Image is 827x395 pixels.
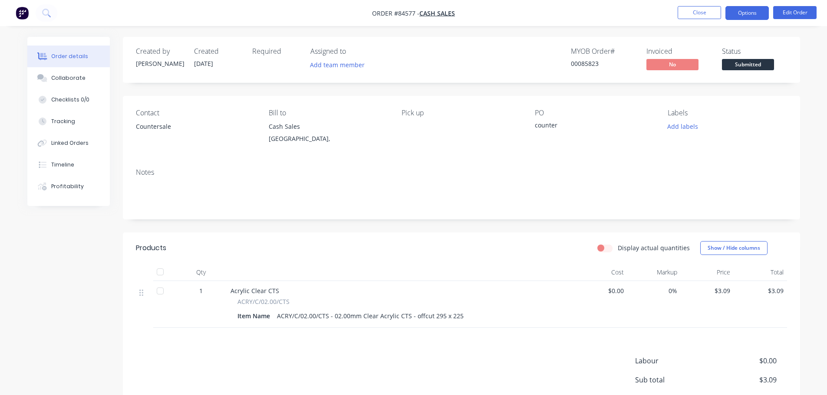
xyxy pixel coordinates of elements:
[574,264,628,281] div: Cost
[51,183,84,190] div: Profitability
[627,264,681,281] div: Markup
[305,59,369,71] button: Add team member
[136,109,255,117] div: Contact
[310,59,369,71] button: Add team member
[194,47,242,55] div: Created
[136,121,255,148] div: Countersale
[578,286,624,295] span: $0.00
[273,310,467,322] div: ACRY/C/02.00/CTS - 02.00mm Clear Acrylic CTS - offcut 295 x 225
[618,243,690,252] label: Display actual quantities
[571,59,636,68] div: 00085823
[712,356,776,366] span: $0.00
[51,161,74,169] div: Timeline
[51,74,86,82] div: Collaborate
[27,89,110,111] button: Checklists 0/0
[136,47,184,55] div: Created by
[194,59,213,68] span: [DATE]
[136,168,787,176] div: Notes
[269,133,388,145] div: [GEOGRAPHIC_DATA],
[419,9,455,17] a: Cash Sales
[402,109,521,117] div: Pick up
[27,111,110,132] button: Tracking
[571,47,636,55] div: MYOB Order #
[27,132,110,154] button: Linked Orders
[51,52,88,60] div: Order details
[269,109,388,117] div: Bill to
[310,47,397,55] div: Assigned to
[668,109,787,117] div: Labels
[136,121,255,133] div: Countersale
[737,286,784,295] span: $3.09
[27,67,110,89] button: Collaborate
[663,121,703,132] button: Add labels
[734,264,787,281] div: Total
[16,7,29,20] img: Factory
[269,121,388,148] div: Cash Sales[GEOGRAPHIC_DATA],
[136,59,184,68] div: [PERSON_NAME]
[237,297,290,306] span: ACRY/C/02.00/CTS
[646,47,712,55] div: Invoiced
[678,6,721,19] button: Close
[237,310,273,322] div: Item Name
[722,47,787,55] div: Status
[635,375,712,385] span: Sub total
[136,243,166,253] div: Products
[712,375,776,385] span: $3.09
[51,96,89,104] div: Checklists 0/0
[27,154,110,176] button: Timeline
[722,59,774,70] span: Submitted
[175,264,227,281] div: Qty
[631,286,677,295] span: 0%
[725,6,769,20] button: Options
[27,176,110,197] button: Profitability
[684,286,731,295] span: $3.09
[722,59,774,72] button: Submitted
[269,121,388,133] div: Cash Sales
[646,59,699,70] span: No
[252,47,300,55] div: Required
[681,264,734,281] div: Price
[27,46,110,67] button: Order details
[51,118,75,125] div: Tracking
[535,109,654,117] div: PO
[635,356,712,366] span: Labour
[773,6,817,19] button: Edit Order
[700,241,768,255] button: Show / Hide columns
[51,139,89,147] div: Linked Orders
[535,121,643,133] div: counter
[199,286,203,295] span: 1
[231,287,279,295] span: Acrylic Clear CTS
[372,9,419,17] span: Order #84577 -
